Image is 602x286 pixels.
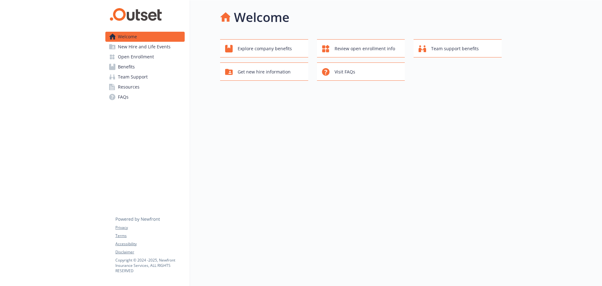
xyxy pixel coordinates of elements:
button: Explore company benefits [220,39,308,57]
button: Review open enrollment info [317,39,405,57]
button: Get new hire information [220,62,308,81]
a: Team Support [105,72,185,82]
h1: Welcome [234,8,289,27]
span: Review open enrollment info [335,43,395,55]
span: FAQs [118,92,129,102]
button: Visit FAQs [317,62,405,81]
span: New Hire and Life Events [118,42,171,52]
span: Visit FAQs [335,66,355,78]
a: Accessibility [115,241,184,247]
a: FAQs [105,92,185,102]
a: Terms [115,233,184,239]
span: Open Enrollment [118,52,154,62]
button: Team support benefits [414,39,502,57]
a: Resources [105,82,185,92]
a: Disclaimer [115,249,184,255]
span: Welcome [118,32,137,42]
a: New Hire and Life Events [105,42,185,52]
span: Explore company benefits [238,43,292,55]
span: Benefits [118,62,135,72]
a: Privacy [115,225,184,230]
span: Team Support [118,72,148,82]
span: Team support benefits [431,43,479,55]
a: Welcome [105,32,185,42]
span: Get new hire information [238,66,291,78]
span: Resources [118,82,140,92]
a: Open Enrollment [105,52,185,62]
p: Copyright © 2024 - 2025 , Newfront Insurance Services, ALL RIGHTS RESERVED [115,257,184,273]
a: Benefits [105,62,185,72]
